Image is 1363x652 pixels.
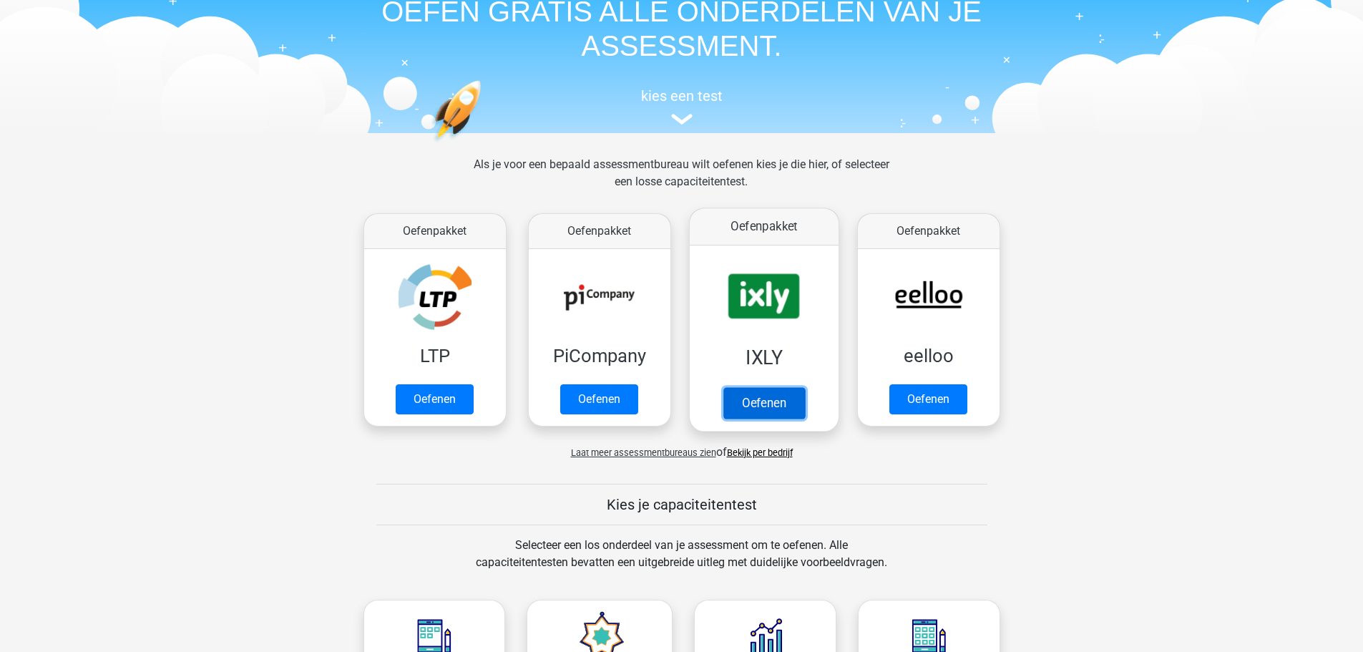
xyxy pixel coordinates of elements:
a: kies een test [353,87,1011,125]
a: Bekijk per bedrijf [727,447,793,458]
a: Oefenen [560,384,638,414]
div: Als je voor een bepaald assessmentbureau wilt oefenen kies je die hier, of selecteer een losse ca... [462,156,901,208]
span: Laat meer assessmentbureaus zien [571,447,716,458]
img: assessment [671,114,693,125]
h5: Kies je capaciteitentest [376,496,987,513]
a: Oefenen [889,384,967,414]
h5: kies een test [353,87,1011,104]
img: oefenen [431,80,537,210]
div: Selecteer een los onderdeel van je assessment om te oefenen. Alle capaciteitentesten bevatten een... [462,537,901,588]
a: Oefenen [396,384,474,414]
a: Oefenen [723,387,804,419]
div: of [353,432,1011,461]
